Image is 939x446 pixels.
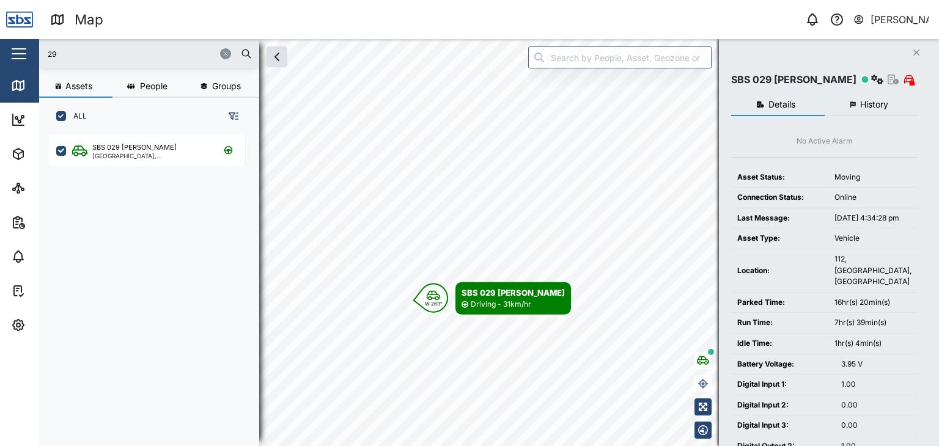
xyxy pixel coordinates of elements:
div: [PERSON_NAME] [871,12,929,27]
span: Details [768,100,795,109]
div: 0.00 [841,400,911,411]
div: Dashboard [32,113,87,126]
div: Parked Time: [737,297,822,309]
div: 112, [GEOGRAPHIC_DATA], [GEOGRAPHIC_DATA] [834,254,911,288]
div: Map [32,79,59,92]
input: Search by People, Asset, Geozone or Place [528,46,712,68]
div: Idle Time: [737,338,822,349]
div: SBS 029 [PERSON_NAME] [731,72,856,87]
span: People [140,82,168,90]
div: Alarms [32,250,70,263]
div: Online [834,192,911,203]
div: grid [49,131,259,436]
div: Map marker [419,282,571,315]
div: Location: [737,265,822,277]
div: Settings [32,318,75,332]
div: No Active Alarm [797,136,853,147]
div: Sites [32,181,61,195]
div: Moving [834,172,911,183]
canvas: Map [39,39,939,446]
div: Driving - 31km/hr [471,299,531,310]
span: History [860,100,888,109]
div: Digital Input 1: [737,379,829,390]
div: Vehicle [834,233,911,244]
div: Digital Input 2: [737,400,829,411]
input: Search assets or drivers [46,45,252,63]
div: [DATE] 4:34:28 pm [834,213,911,224]
div: 3.95 V [841,359,911,370]
img: Main Logo [6,6,33,33]
div: 16hr(s) 20min(s) [834,297,911,309]
div: Battery Voltage: [737,359,829,370]
div: Reports [32,216,73,229]
div: Map [75,9,103,31]
div: Asset Type: [737,233,822,244]
div: 1.00 [841,379,911,390]
div: 0.00 [841,420,911,431]
div: Asset Status: [737,172,822,183]
div: Run Time: [737,317,822,329]
span: Assets [65,82,92,90]
div: [GEOGRAPHIC_DATA], [GEOGRAPHIC_DATA] [92,153,209,159]
span: Groups [212,82,241,90]
button: [PERSON_NAME] [853,11,929,28]
label: ALL [66,111,87,121]
div: SBS 029 [PERSON_NAME] [462,287,565,299]
div: 7hr(s) 39min(s) [834,317,911,329]
div: Digital Input 3: [737,420,829,431]
div: Assets [32,147,70,161]
div: Connection Status: [737,192,822,203]
div: 1hr(s) 4min(s) [834,338,911,349]
div: Tasks [32,284,65,298]
div: Last Message: [737,213,822,224]
div: W 263° [425,301,443,306]
div: SBS 029 [PERSON_NAME] [92,142,177,153]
